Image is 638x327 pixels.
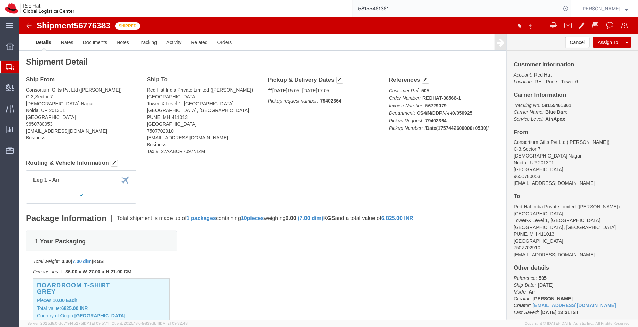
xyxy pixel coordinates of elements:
[5,3,74,14] img: logo
[19,17,638,320] iframe: FS Legacy Container
[112,321,188,325] span: Client: 2025.18.0-9839db4
[581,4,628,13] button: [PERSON_NAME]
[83,321,109,325] span: [DATE] 09:51:11
[525,321,630,326] span: Copyright © [DATE]-[DATE] Agistix Inc., All Rights Reserved
[353,0,561,17] input: Search for shipment number, reference number
[581,5,620,12] span: Pallav Sen Gupta
[27,321,109,325] span: Server: 2025.18.0-dd719145275
[159,321,188,325] span: [DATE] 09:32:48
